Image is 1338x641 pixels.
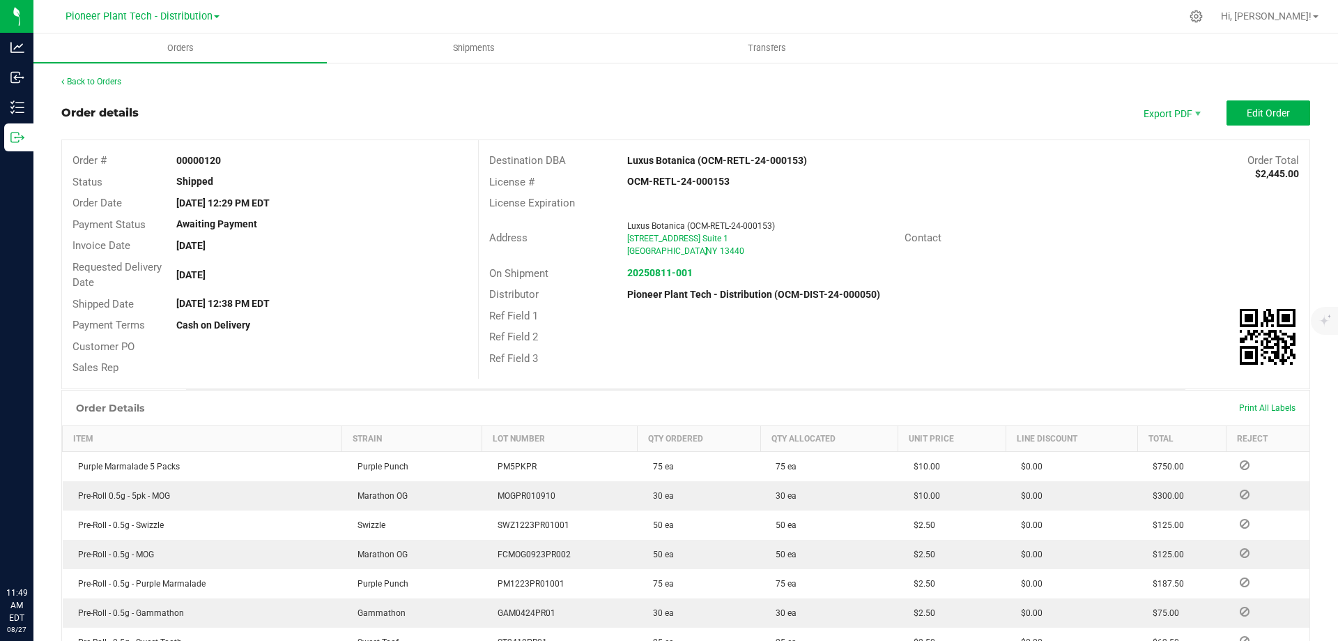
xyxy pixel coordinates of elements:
iframe: Resource center unread badge [41,527,58,544]
button: Edit Order [1226,100,1310,126]
span: PM5PKPR [491,462,537,472]
span: $10.00 [907,462,940,472]
inline-svg: Inbound [10,70,24,84]
strong: Awaiting Payment [176,218,257,229]
h1: Order Details [76,402,144,414]
span: Print All Labels [1239,403,1295,413]
span: Reject Inventory [1234,608,1255,616]
span: 50 ea [646,520,674,530]
span: Order # [72,154,107,167]
span: Purple Punch [351,579,408,589]
span: Purple Punch [351,462,408,472]
li: Export PDF [1129,100,1213,126]
strong: [DATE] [176,269,206,280]
span: PM1223PR01001 [491,579,564,589]
p: 08/27 [6,624,27,635]
span: SWZ1223PR01001 [491,520,569,530]
span: Luxus Botanica (OCM-RETL-24-000153) [627,221,775,231]
th: Item [63,425,342,451]
span: Pre-Roll - 0.5g - Gammathon [71,608,184,618]
strong: Shipped [176,176,213,187]
th: Qty Ordered [638,425,761,451]
span: 75 ea [769,579,797,589]
inline-svg: Analytics [10,40,24,54]
span: 13440 [720,246,744,256]
span: $0.00 [1014,608,1043,618]
span: Pre-Roll - 0.5g - Purple Marmalade [71,579,206,589]
span: Ref Field 3 [489,352,538,365]
img: Scan me! [1240,309,1295,365]
span: [STREET_ADDRESS] Suite 1 [627,234,728,243]
qrcode: 00000120 [1240,309,1295,365]
inline-svg: Inventory [10,100,24,114]
span: Ref Field 2 [489,331,538,343]
span: Hi, [PERSON_NAME]! [1221,10,1312,22]
span: Order Date [72,197,122,209]
span: Destination DBA [489,154,566,167]
span: $0.00 [1014,520,1043,530]
span: Swizzle [351,520,385,530]
span: MOGPR010910 [491,491,555,501]
th: Total [1137,425,1226,451]
inline-svg: Outbound [10,130,24,144]
span: Invoice Date [72,239,130,252]
a: Shipments [327,33,620,63]
span: , [705,246,706,256]
span: Customer PO [72,340,134,353]
span: FCMOG0923PR002 [491,550,571,559]
th: Line Discount [1006,425,1137,451]
span: Payment Terms [72,319,145,331]
p: 11:49 AM EDT [6,587,27,624]
strong: [DATE] 12:29 PM EDT [176,197,270,209]
span: 50 ea [646,550,674,559]
div: Manage settings [1187,10,1205,23]
span: 30 ea [646,608,674,618]
strong: $2,445.00 [1255,168,1299,179]
span: $2.50 [907,579,935,589]
span: 50 ea [769,520,797,530]
span: GAM0424PR01 [491,608,555,618]
span: Transfers [729,42,805,54]
th: Lot Number [482,425,638,451]
span: On Shipment [489,267,548,280]
span: $0.00 [1014,462,1043,472]
span: Orders [148,42,213,54]
span: Reject Inventory [1234,549,1255,557]
span: Reject Inventory [1234,578,1255,587]
span: $0.00 [1014,550,1043,559]
div: Order details [61,105,139,121]
span: $125.00 [1146,550,1184,559]
strong: Luxus Botanica (OCM-RETL-24-000153) [627,155,807,166]
span: 30 ea [646,491,674,501]
strong: [DATE] 12:38 PM EDT [176,298,270,309]
span: Status [72,176,102,188]
span: $75.00 [1146,608,1179,618]
span: $2.50 [907,550,935,559]
span: Marathon OG [351,491,408,501]
span: Requested Delivery Date [72,261,162,289]
span: $187.50 [1146,579,1184,589]
a: Transfers [620,33,914,63]
th: Strain [342,425,482,451]
span: NY [706,246,717,256]
span: Order Total [1247,154,1299,167]
span: [GEOGRAPHIC_DATA] [627,246,707,256]
span: $125.00 [1146,520,1184,530]
iframe: Resource center [14,529,56,571]
span: Address [489,232,528,244]
span: $750.00 [1146,462,1184,472]
a: Orders [33,33,327,63]
span: Shipments [434,42,514,54]
span: 75 ea [646,579,674,589]
span: Distributor [489,288,539,301]
strong: [DATE] [176,240,206,251]
span: Sales Rep [72,361,118,374]
a: 20250811-001 [627,267,693,278]
span: 30 ea [769,608,797,618]
span: Ref Field 1 [489,310,538,322]
span: $300.00 [1146,491,1184,501]
span: $0.00 [1014,491,1043,501]
span: Reject Inventory [1234,461,1255,469]
span: $2.50 [907,608,935,618]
